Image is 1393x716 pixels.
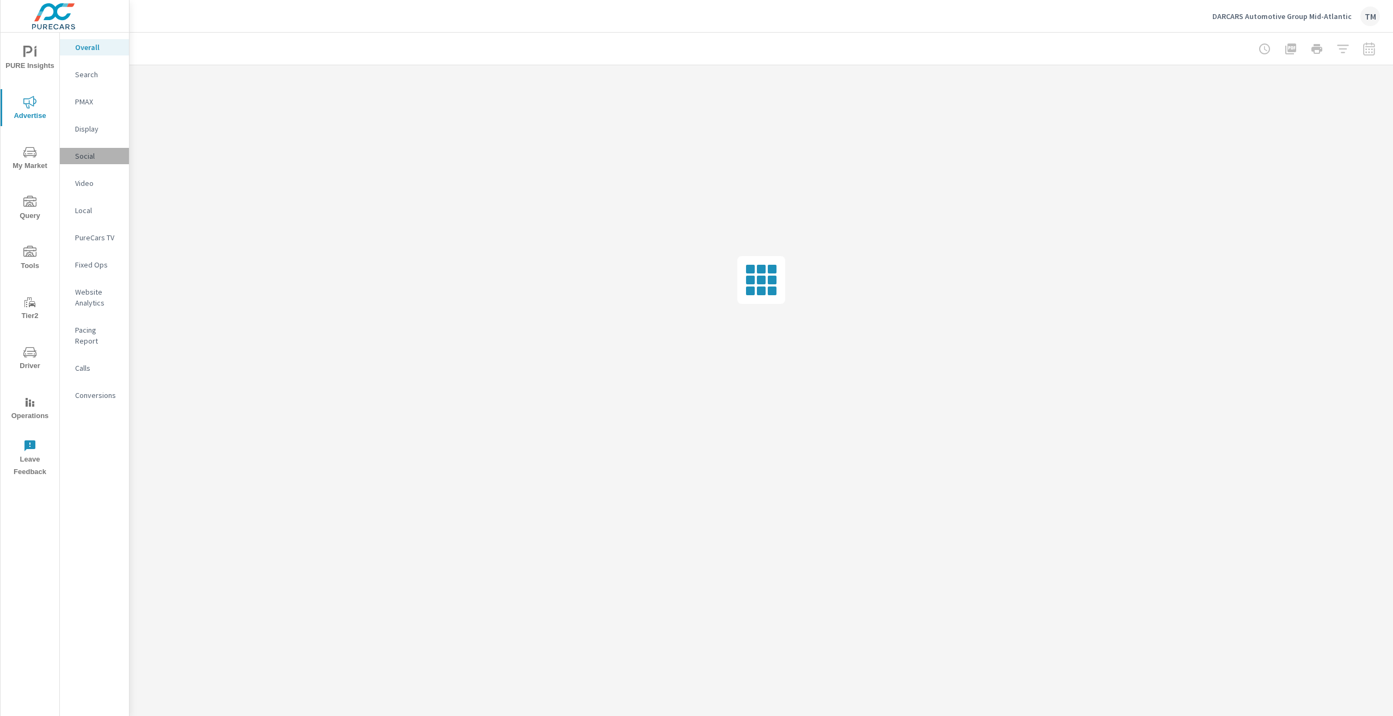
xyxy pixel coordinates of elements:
[75,205,120,216] p: Local
[75,123,120,134] p: Display
[60,94,129,110] div: PMAX
[75,363,120,373] p: Calls
[75,96,120,107] p: PMAX
[75,69,120,80] p: Search
[75,178,120,189] p: Video
[75,259,120,270] p: Fixed Ops
[75,42,120,53] p: Overall
[4,146,56,172] span: My Market
[60,66,129,83] div: Search
[4,196,56,222] span: Query
[60,121,129,137] div: Display
[60,175,129,191] div: Video
[60,322,129,349] div: Pacing Report
[4,439,56,478] span: Leave Feedback
[1,33,59,483] div: nav menu
[60,202,129,219] div: Local
[75,232,120,243] p: PureCars TV
[4,346,56,372] span: Driver
[4,296,56,322] span: Tier2
[4,96,56,122] span: Advertise
[60,229,129,246] div: PureCars TV
[60,257,129,273] div: Fixed Ops
[60,148,129,164] div: Social
[1360,7,1380,26] div: TM
[4,396,56,422] span: Operations
[4,46,56,72] span: PURE Insights
[60,360,129,376] div: Calls
[75,325,120,346] p: Pacing Report
[75,287,120,308] p: Website Analytics
[1212,11,1352,21] p: DARCARS Automotive Group Mid-Atlantic
[4,246,56,272] span: Tools
[60,284,129,311] div: Website Analytics
[75,151,120,161] p: Social
[60,39,129,55] div: Overall
[75,390,120,401] p: Conversions
[60,387,129,403] div: Conversions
